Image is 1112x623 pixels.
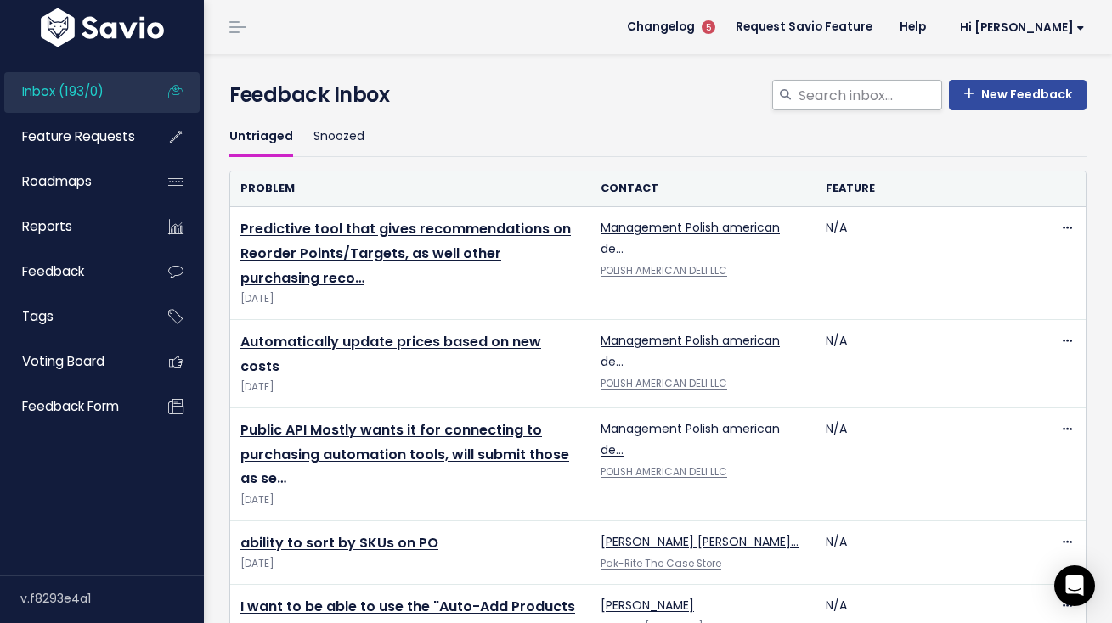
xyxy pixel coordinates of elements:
img: logo-white.9d6f32f41409.svg [37,8,168,47]
a: [PERSON_NAME] [PERSON_NAME]… [601,533,799,550]
td: N/A [816,520,1041,584]
a: Hi [PERSON_NAME] [940,14,1098,41]
a: Predictive tool that gives recommendations on Reorder Points/Targets, as well other purchasing reco… [240,219,571,288]
a: New Feedback [949,80,1087,110]
span: Inbox (193/0) [22,82,104,100]
div: v.f8293e4a1 [20,576,204,620]
a: Voting Board [4,342,141,381]
span: [DATE] [240,379,580,396]
span: Feature Requests [22,127,135,145]
span: Tags [22,307,54,325]
td: N/A [816,207,1041,320]
span: [DATE] [240,555,580,573]
a: Management Polish american de… [601,219,780,257]
a: Feedback [4,252,141,291]
span: Feedback [22,262,84,280]
h4: Feedback Inbox [229,80,1087,110]
ul: Filter feature requests [229,117,1087,157]
a: Feature Requests [4,117,141,156]
span: Voting Board [22,352,104,370]
a: Management Polish american de… [601,332,780,370]
a: Help [886,14,940,40]
a: Tags [4,297,141,336]
span: Feedback form [22,397,119,415]
a: Request Savio Feature [722,14,886,40]
a: Reports [4,207,141,246]
span: Roadmaps [22,172,92,190]
span: 5 [702,20,715,34]
a: Untriaged [229,117,293,157]
span: Reports [22,217,72,235]
a: POLISH AMERICAN DELI LLC [601,264,727,278]
th: Problem [230,171,590,206]
a: Roadmaps [4,162,141,201]
a: POLISH AMERICAN DELI LLC [601,465,727,479]
input: Search inbox... [797,80,942,110]
th: Feature [816,171,1041,206]
a: Management Polish american de… [601,420,780,458]
th: Contact [590,171,816,206]
div: Open Intercom Messenger [1054,565,1095,606]
a: Feedback form [4,387,141,426]
td: N/A [816,407,1041,520]
a: ability to sort by SKUs on PO [240,533,438,553]
span: Hi [PERSON_NAME] [960,21,1085,34]
span: [DATE] [240,290,580,308]
span: Changelog [627,21,695,33]
a: Snoozed [313,117,364,157]
a: [PERSON_NAME] [601,597,694,614]
a: Public API Mostly wants it for connecting to purchasing automation tools, will submit those as se… [240,420,569,489]
td: N/A [816,319,1041,407]
a: Pak-Rite The Case Store [601,557,721,570]
a: Inbox (193/0) [4,72,141,111]
a: Automatically update prices based on new costs [240,332,541,376]
span: [DATE] [240,491,580,509]
a: POLISH AMERICAN DELI LLC [601,377,727,390]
